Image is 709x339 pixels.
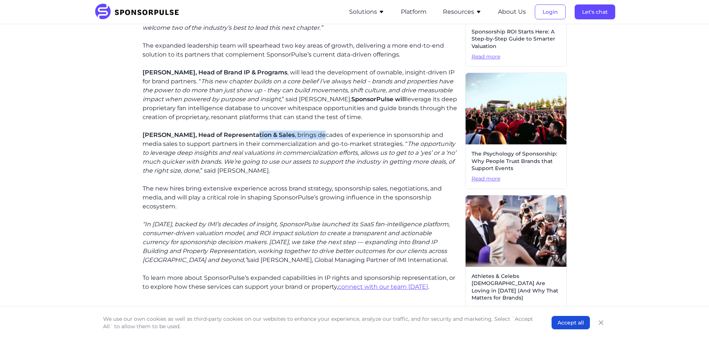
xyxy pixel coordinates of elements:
iframe: Chat Widget [672,303,709,339]
span: Read more [472,53,561,61]
p: said [PERSON_NAME], Global Managing Partner of IMI International. [143,220,459,265]
a: Let's chat [575,9,615,15]
i: “In [DATE], backed by IMI’s decades of insight, SponsorPulse launched its SaaS fan-intelligence p... [143,221,450,263]
button: Let's chat [575,4,615,19]
a: About Us [498,9,526,15]
i: The opportunity to leverage deep insights and real valuations in commercialization efforts, allow... [143,140,456,174]
span: [PERSON_NAME], Head of Brand IP & Programs [143,69,287,76]
a: The Psychology of Sponsorship: Why People Trust Brands that Support EventsRead more [465,73,567,189]
img: Sebastian Pociecha courtesy of Unsplash [466,73,566,144]
p: We use our own cookies as well as third-party cookies on our websites to enhance your experience,... [103,315,537,330]
button: Close [596,317,606,328]
span: Read more [472,305,561,312]
a: Athletes & Celebs [DEMOGRAPHIC_DATA] Are Loving in [DATE] (And Why That Matters for Brands)Read more [465,195,567,319]
img: SponsorPulse [94,4,185,20]
button: Solutions [349,7,384,16]
img: Getty Images courtesy of Unsplash [466,195,566,267]
span: Athletes & Celebs [DEMOGRAPHIC_DATA] Are Loving in [DATE] (And Why That Matters for Brands) [472,273,561,302]
span: The Psychology of Sponsorship: Why People Trust Brands that Support Events [472,150,561,172]
span: Sponsorship ROI Starts Here: A Step-by-Step Guide to Smarter Valuation [472,28,561,50]
button: About Us [498,7,526,16]
a: Login [535,9,566,15]
p: To learn more about SponsorPulse’s expanded capabilities in IP rights and sponsorship representat... [143,274,459,291]
a: Platform [401,9,427,15]
span: SponsorPulse will [351,96,406,103]
span: [PERSON_NAME], Head of Representation & Sales [143,131,295,138]
p: , will lead the development of ownable, insight-driven IP for brand partners. “ ,” said [PERSON_N... [143,68,459,122]
i: This new chapter builds on a core belief I’ve always held – brands and properties have the power ... [143,78,453,103]
span: Read more [472,175,561,183]
p: The new hires bring extensive experience across brand strategy, sponsorship sales, negotiations, ... [143,184,459,211]
p: , brings decades of experience in sponsorship and media sales to support partners in their commer... [143,131,459,175]
button: Platform [401,7,427,16]
p: The expanded leadership team will spearhead two key areas of growth, delivering a more end-to-end... [143,41,459,59]
button: Resources [443,7,482,16]
button: Accept all [552,316,590,329]
button: Login [535,4,566,19]
a: connect with our team [DATE] [338,283,428,290]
